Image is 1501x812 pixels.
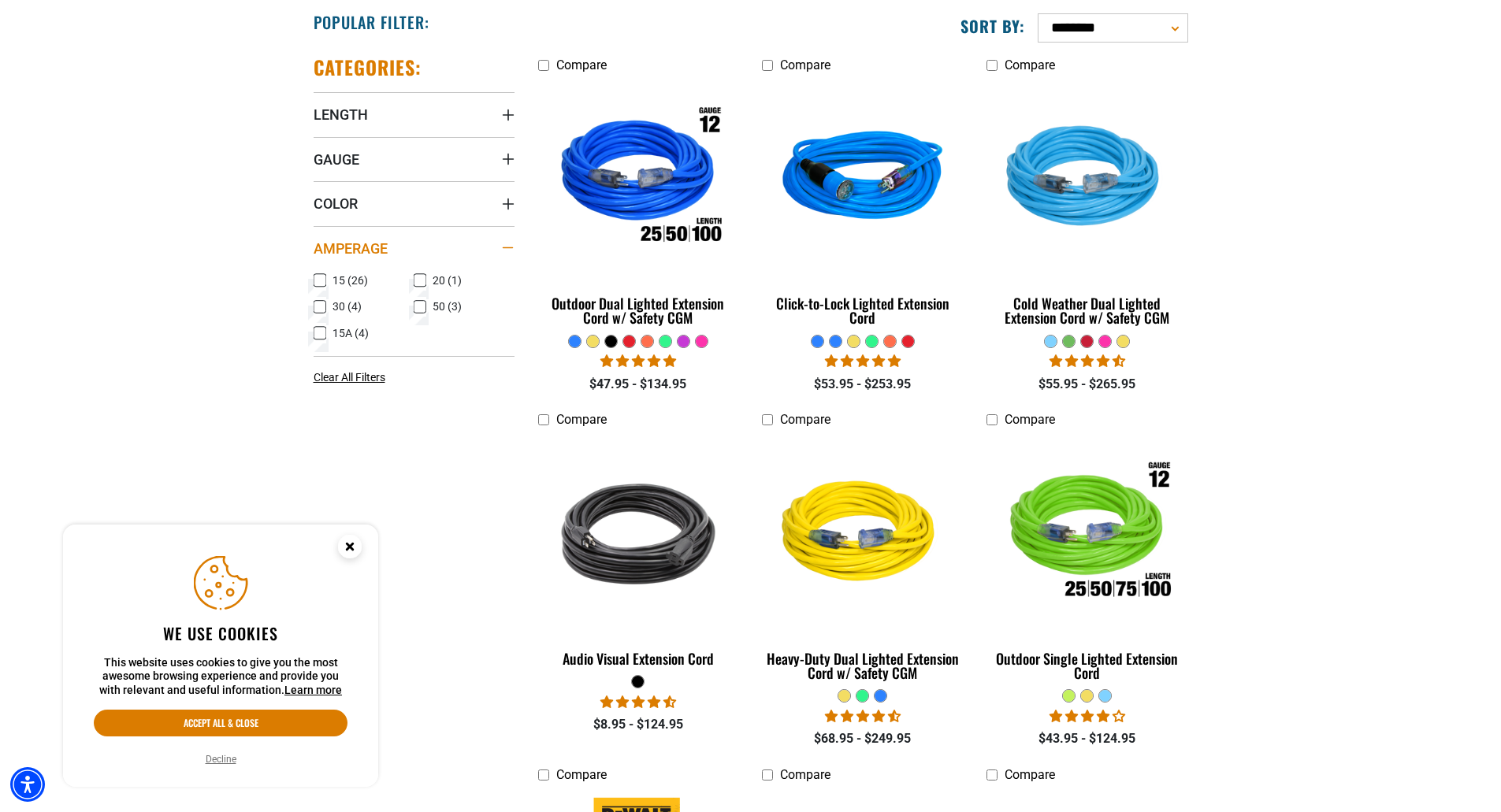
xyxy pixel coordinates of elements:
button: Accept all & close [94,710,347,736]
img: Outdoor Dual Lighted Extension Cord w/ Safety CGM [539,88,737,269]
a: Clear All Filters [314,369,392,386]
span: 15A (4) [333,328,369,339]
div: Cold Weather Dual Lighted Extension Cord w/ Safety CGM [986,296,1187,324]
summary: Gauge [314,137,515,181]
button: Close this option [321,525,378,573]
a: yellow Heavy-Duty Dual Lighted Extension Cord w/ Safety CGM [762,436,963,689]
span: Compare [780,57,830,72]
span: Length [314,106,368,124]
span: Compare [780,412,830,427]
a: This website uses cookies to give you the most awesome browsing experience and provide you with r... [284,684,342,696]
aside: Cookie Consent [63,525,378,788]
span: Clear All Filters [314,371,385,384]
span: Gauge [314,150,359,169]
div: $43.95 - $124.95 [986,729,1187,748]
div: Heavy-Duty Dual Lighted Extension Cord w/ Safety CGM [762,651,963,680]
span: 4.62 stars [1050,354,1125,369]
span: Compare [780,767,830,782]
span: 4.00 stars [1050,709,1125,724]
img: blue [764,88,962,269]
span: Compare [1005,767,1055,782]
div: $68.95 - $249.95 [762,729,963,748]
summary: Color [314,181,515,225]
a: black Audio Visual Extension Cord [538,436,739,675]
span: Compare [1005,57,1055,72]
div: $47.95 - $134.95 [538,375,739,394]
a: Outdoor Dual Lighted Extension Cord w/ Safety CGM Outdoor Dual Lighted Extension Cord w/ Safety CGM [538,80,739,334]
p: This website uses cookies to give you the most awesome browsing experience and provide you with r... [94,656,347,698]
span: Amperage [314,239,388,258]
span: Compare [1005,412,1055,427]
div: $53.95 - $253.95 [762,375,963,394]
span: Compare [556,767,607,782]
div: Outdoor Single Lighted Extension Cord [986,651,1187,680]
h2: Popular Filter: [314,12,429,32]
h2: Categories: [314,55,422,80]
div: Accessibility Menu [10,767,45,802]
a: blue Click-to-Lock Lighted Extension Cord [762,80,963,334]
div: $8.95 - $124.95 [538,715,739,734]
div: Audio Visual Extension Cord [538,651,739,666]
span: Color [314,195,358,213]
span: Compare [556,412,607,427]
span: 50 (3) [433,301,462,312]
a: Outdoor Single Lighted Extension Cord Outdoor Single Lighted Extension Cord [986,436,1187,689]
img: yellow [764,443,962,624]
div: Outdoor Dual Lighted Extension Cord w/ Safety CGM [538,296,739,324]
span: 15 (26) [333,275,368,286]
span: 4.64 stars [825,709,901,724]
label: Sort by: [960,16,1025,36]
div: Click-to-Lock Lighted Extension Cord [762,296,963,324]
h2: We use cookies [94,623,347,643]
div: $55.95 - $265.95 [986,375,1187,394]
span: Compare [556,57,607,72]
img: Outdoor Single Lighted Extension Cord [988,443,1187,624]
a: Light Blue Cold Weather Dual Lighted Extension Cord w/ Safety CGM [986,80,1187,334]
span: 4.70 stars [600,695,676,710]
img: Light Blue [988,88,1187,269]
img: black [539,443,737,624]
span: 30 (4) [333,301,362,312]
summary: Length [314,92,515,136]
span: 4.87 stars [825,354,901,369]
span: 4.81 stars [600,354,676,369]
button: Decline [201,751,241,767]
summary: Amperage [314,226,515,270]
span: 20 (1) [433,275,462,286]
